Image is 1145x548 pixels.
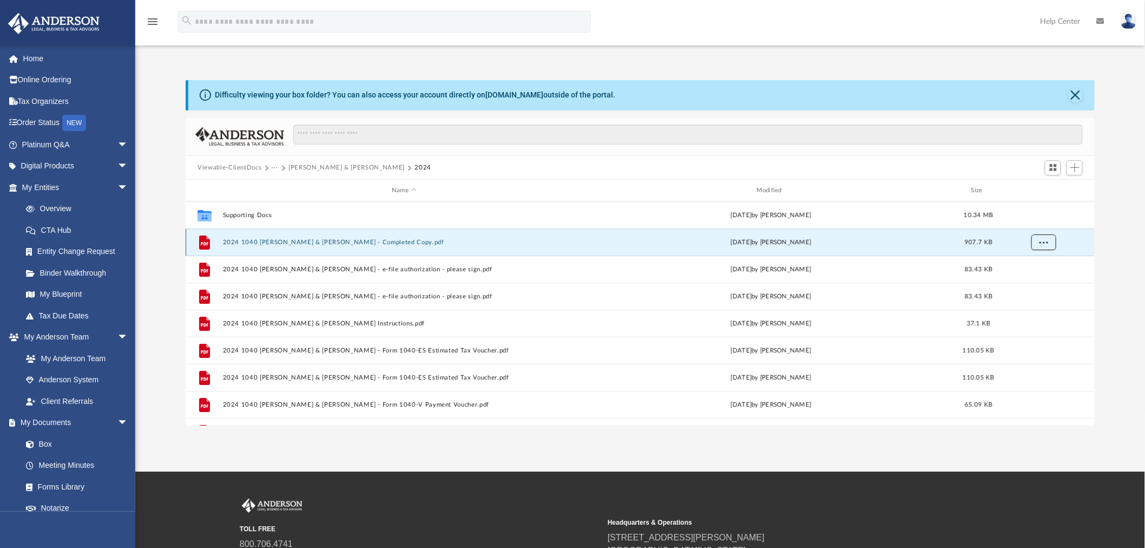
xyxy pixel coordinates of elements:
[293,125,1083,145] input: Search files and folders
[117,177,139,199] span: arrow_drop_down
[223,347,585,354] button: 2024 1040 [PERSON_NAME] & [PERSON_NAME] - Form 1040-ES Estimated Tax Voucher.pdf
[186,201,1095,426] div: grid
[608,518,968,527] small: Headquarters & Operations
[15,455,139,477] a: Meeting Minutes
[485,90,543,99] a: [DOMAIN_NAME]
[288,163,405,173] button: [PERSON_NAME] & [PERSON_NAME]
[146,21,159,28] a: menu
[8,155,144,177] a: Digital Productsarrow_drop_down
[223,320,585,327] button: 2024 1040 [PERSON_NAME] & [PERSON_NAME] Instructions.pdf
[198,163,261,173] button: Viewable-ClientDocs
[8,134,144,155] a: Platinum Q&Aarrow_drop_down
[15,219,144,241] a: CTA Hub
[590,186,952,195] div: Modified
[1005,186,1081,195] div: id
[222,186,585,195] div: Name
[8,412,139,434] a: My Documentsarrow_drop_down
[608,533,765,542] a: [STREET_ADDRESS][PERSON_NAME]
[8,112,144,134] a: Order StatusNEW
[117,155,139,178] span: arrow_drop_down
[964,212,993,218] span: 10.34 MB
[590,238,952,247] div: [DATE] by [PERSON_NAME]
[117,412,139,434] span: arrow_drop_down
[8,69,144,91] a: Online Ordering
[15,498,139,519] a: Notarize
[965,239,992,245] span: 907.7 KB
[965,402,992,408] span: 65.09 KB
[8,327,139,348] a: My Anderson Teamarrow_drop_down
[967,321,991,327] span: 37.1 KB
[5,13,103,34] img: Anderson Advisors Platinum Portal
[240,524,600,534] small: TOLL FREE
[1031,234,1056,251] button: More options
[963,375,995,381] span: 110.05 KB
[215,89,615,101] div: Difficulty viewing your box folder? You can also access your account directly on outside of the p...
[965,266,992,272] span: 83.43 KB
[590,292,952,302] div: [DATE] by [PERSON_NAME]
[965,293,992,299] span: 83.43 KB
[590,265,952,275] div: [DATE] by [PERSON_NAME]
[963,348,995,354] span: 110.05 KB
[8,90,144,112] a: Tax Organizers
[240,499,305,513] img: Anderson Advisors Platinum Portal
[223,266,585,273] button: 2024 1040 [PERSON_NAME] & [PERSON_NAME] - e-file authorization - please sign.pdf
[8,177,144,198] a: My Entitiesarrow_drop_down
[117,327,139,349] span: arrow_drop_down
[223,212,585,219] button: Supporting Docs
[1045,160,1061,175] button: Switch to Grid View
[15,262,144,284] a: Binder Walkthrough
[272,163,279,173] button: ···
[590,346,952,356] div: [DATE] by [PERSON_NAME]
[15,369,139,391] a: Anderson System
[117,134,139,156] span: arrow_drop_down
[15,198,144,220] a: Overview
[590,373,952,383] div: [DATE] by [PERSON_NAME]
[62,115,86,131] div: NEW
[15,476,134,498] a: Forms Library
[223,374,585,381] button: 2024 1040 [PERSON_NAME] & [PERSON_NAME] - Form 1040-ES Estimated Tax Voucher.pdf
[223,401,585,408] button: 2024 1040 [PERSON_NAME] & [PERSON_NAME] - Form 1040-V Payment Voucher.pdf
[181,15,193,27] i: search
[957,186,1001,195] div: Size
[590,319,952,329] div: [DATE] by [PERSON_NAME]
[223,239,585,246] button: 2024 1040 [PERSON_NAME] & [PERSON_NAME] - Completed Copy.pdf
[414,163,431,173] button: 2024
[146,15,159,28] i: menu
[8,48,144,69] a: Home
[15,241,144,263] a: Entity Change Request
[15,348,134,369] a: My Anderson Team
[590,211,952,220] div: [DATE] by [PERSON_NAME]
[1067,160,1083,175] button: Add
[590,400,952,410] div: [DATE] by [PERSON_NAME]
[15,433,134,455] a: Box
[1068,88,1083,103] button: Close
[1121,14,1137,29] img: User Pic
[190,186,218,195] div: id
[15,305,144,327] a: Tax Due Dates
[223,293,585,300] button: 2024 1040 [PERSON_NAME] & [PERSON_NAME] - e-file authorization - please sign.pdf
[15,284,139,305] a: My Blueprint
[15,390,139,412] a: Client Referrals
